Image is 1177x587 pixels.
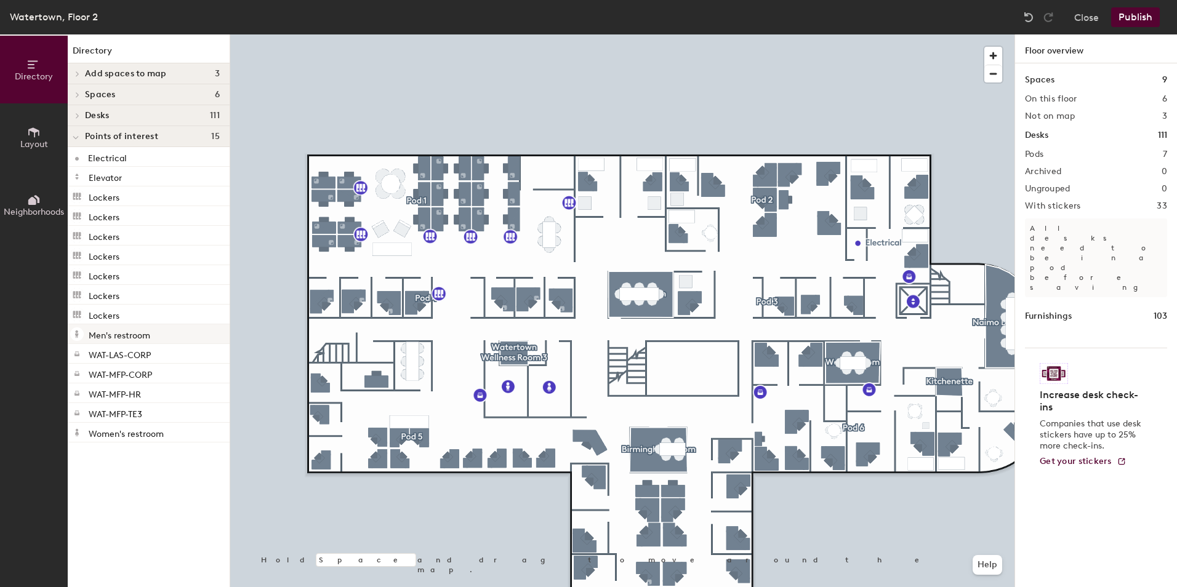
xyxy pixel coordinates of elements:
[1154,309,1167,323] h1: 103
[1025,184,1071,194] h2: Ungrouped
[1162,94,1167,104] h2: 6
[973,555,1002,575] button: Help
[215,90,220,100] span: 6
[1025,150,1043,159] h2: Pods
[1162,111,1167,121] h2: 3
[1022,11,1035,23] img: Undo
[89,287,119,301] p: Lockers
[1158,129,1167,142] h1: 111
[211,132,220,142] span: 15
[1157,201,1167,211] h2: 33
[89,405,142,420] p: WAT-MFP-TE3
[210,111,220,121] span: 111
[89,169,122,183] p: Elevator
[85,132,158,142] span: Points of interest
[89,346,151,361] p: WAT-LAS-CORP
[1040,457,1127,467] a: Get your stickers
[1162,167,1167,177] h2: 0
[89,366,152,380] p: WAT-MFP-CORP
[215,69,220,79] span: 3
[1163,150,1167,159] h2: 7
[1074,7,1099,27] button: Close
[1025,309,1072,323] h1: Furnishings
[1111,7,1160,27] button: Publish
[1025,129,1048,142] h1: Desks
[85,69,167,79] span: Add spaces to map
[1162,73,1167,87] h1: 9
[89,425,164,439] p: Women's restroom
[1015,34,1177,63] h1: Floor overview
[1025,201,1081,211] h2: With stickers
[1025,218,1167,297] p: All desks need to be in a pod before saving
[4,207,64,217] span: Neighborhoods
[89,386,141,400] p: WAT-MFP-HR
[1040,418,1145,452] p: Companies that use desk stickers have up to 25% more check-ins.
[85,90,116,100] span: Spaces
[89,248,119,262] p: Lockers
[10,9,98,25] div: Watertown, Floor 2
[1025,167,1061,177] h2: Archived
[85,111,109,121] span: Desks
[88,150,127,164] p: Electrical
[15,71,53,82] span: Directory
[1042,11,1054,23] img: Redo
[89,209,119,223] p: Lockers
[1040,363,1068,384] img: Sticker logo
[1025,73,1054,87] h1: Spaces
[89,307,119,321] p: Lockers
[1025,94,1077,104] h2: On this floor
[1040,389,1145,413] h4: Increase desk check-ins
[1040,456,1112,466] span: Get your stickers
[68,44,230,63] h1: Directory
[89,327,150,341] p: Men's restroom
[20,139,48,150] span: Layout
[1025,111,1075,121] h2: Not on map
[1162,184,1167,194] h2: 0
[89,268,119,282] p: Lockers
[89,189,119,203] p: Lockers
[89,228,119,242] p: Lockers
